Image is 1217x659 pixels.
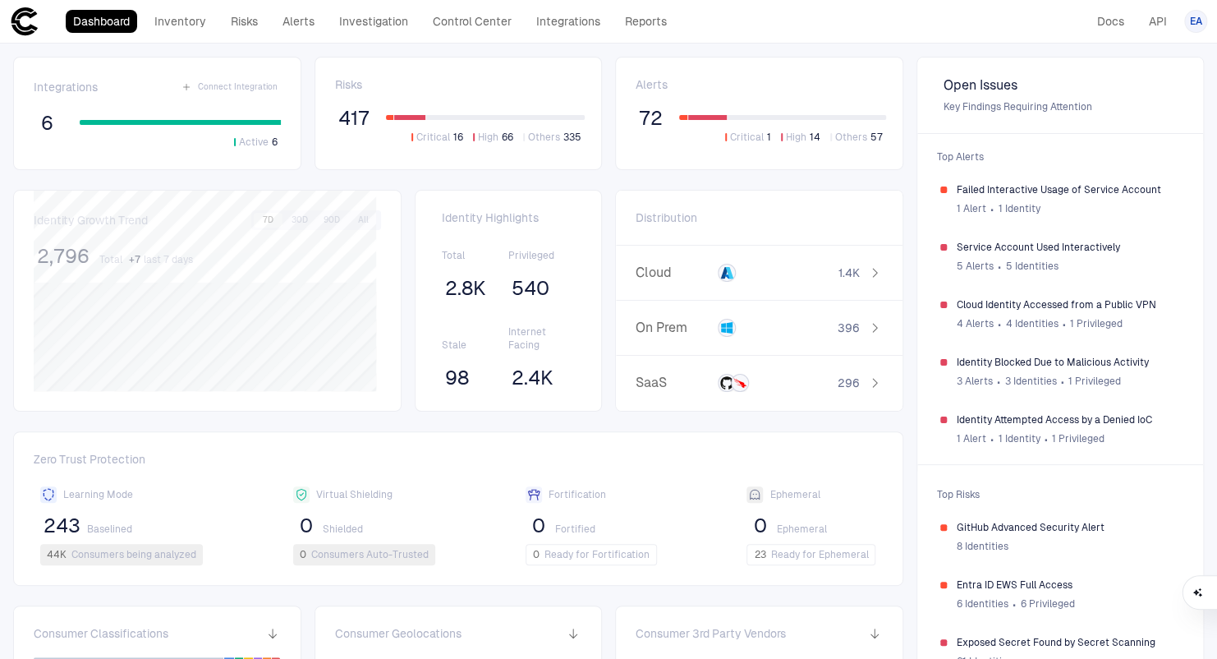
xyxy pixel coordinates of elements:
[275,10,322,33] a: Alerts
[722,130,774,145] button: Critical1
[66,10,137,33] a: Dashboard
[636,77,668,92] span: Alerts
[147,10,214,33] a: Inventory
[453,131,463,144] span: 16
[957,260,994,273] span: 5 Alerts
[1004,375,1056,388] span: 3 Identities
[810,131,820,144] span: 14
[445,276,486,301] span: 2.8K
[996,369,1002,394] span: ∙
[997,254,1003,279] span: ∙
[944,77,1178,94] span: Open Issues
[317,213,347,228] button: 90D
[776,523,826,536] span: Ephemeral
[957,432,986,445] span: 1 Alert
[349,213,379,228] button: All
[416,131,450,144] span: Critical
[478,131,498,144] span: High
[990,196,995,221] span: ∙
[1068,375,1121,388] span: 1 Privileged
[770,548,868,561] span: Ready for Ephemeral
[1070,317,1123,330] span: 1 Privileged
[529,10,608,33] a: Integrations
[1059,369,1065,394] span: ∙
[957,521,1181,534] span: GitHub Advanced Security Alert
[1052,432,1104,445] span: 1 Privileged
[1184,10,1207,33] button: EA
[944,100,1178,113] span: Key Findings Requiring Attention
[335,626,462,641] span: Consumer Geolocations
[335,105,373,131] button: 417
[442,275,489,302] button: 2.8K
[526,513,552,539] button: 0
[957,578,1181,592] span: Entra ID EWS Full Access
[957,241,1181,254] span: Service Account Used Interactively
[63,488,133,501] span: Learning Mode
[508,275,553,302] button: 540
[533,548,540,561] span: 0
[87,523,132,536] span: Baselined
[408,130,466,145] button: Critical16
[508,249,575,262] span: Privileged
[41,111,53,136] span: 6
[470,130,517,145] button: High66
[34,110,60,136] button: 6
[508,365,557,391] button: 2.4K
[34,452,883,473] span: Zero Trust Protection
[1005,260,1058,273] span: 5 Identities
[838,320,860,335] span: 396
[34,213,148,228] span: Identity Growth Trend
[636,105,666,131] button: 72
[636,210,697,225] span: Distribution
[239,136,269,149] span: Active
[957,356,1181,369] span: Identity Blocked Due to Malicious Activity
[957,317,994,330] span: 4 Alerts
[957,636,1181,649] span: Exposed Secret Found by Secret Scanning
[37,244,90,269] span: 2,796
[335,77,362,92] span: Risks
[1141,10,1174,33] a: API
[34,243,93,270] button: 2,796
[927,141,1194,173] span: Top Alerts
[838,376,860,390] span: 296
[293,513,319,539] button: 0
[254,213,282,228] button: 7D
[34,626,168,641] span: Consumer Classifications
[502,131,513,144] span: 66
[618,10,674,33] a: Reports
[957,183,1181,196] span: Failed Interactive Usage of Service Account
[40,513,84,539] button: 243
[636,626,786,641] span: Consumer 3rd Party Vendors
[144,253,193,266] span: last 7 days
[332,10,416,33] a: Investigation
[1012,592,1017,616] span: ∙
[990,426,995,451] span: ∙
[99,253,122,266] span: Total
[1061,311,1067,336] span: ∙
[300,514,313,538] span: 0
[508,325,575,352] span: Internet Facing
[957,540,1008,553] span: 8 Identities
[998,432,1040,445] span: 1 Identity
[957,413,1181,426] span: Identity Attempted Access by a Denied IoC
[957,202,986,215] span: 1 Alert
[338,106,370,131] span: 417
[997,311,1003,336] span: ∙
[957,375,993,388] span: 3 Alerts
[316,488,393,501] span: Virtual Shielding
[1190,15,1202,28] span: EA
[512,366,553,390] span: 2.4K
[526,544,657,565] button: 0Ready for Fortification
[544,548,650,561] span: Ready for Fortification
[223,10,265,33] a: Risks
[927,478,1194,511] span: Top Risks
[767,131,771,144] span: 1
[549,488,606,501] span: Fortification
[425,10,519,33] a: Control Center
[129,253,140,266] span: + 7
[786,131,806,144] span: High
[442,339,508,352] span: Stale
[323,523,363,536] span: Shielded
[285,213,315,228] button: 30D
[1090,10,1132,33] a: Docs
